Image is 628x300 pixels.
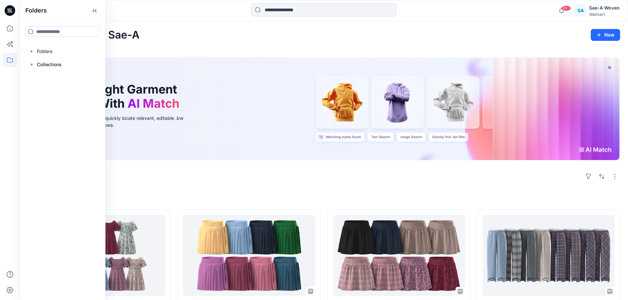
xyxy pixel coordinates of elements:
[44,82,183,111] h1: Find the Right Garment Instantly With
[28,195,620,203] h4: Styles
[575,5,586,16] div: SA
[589,12,620,17] div: Walmart
[561,6,571,11] span: 99+
[333,215,465,296] a: WN BOW SKIRT
[44,115,193,128] div: Use text or image search to quickly locate relevant, editable .bw files for faster design workflows.
[591,29,620,41] button: New
[183,215,315,296] a: AW PLEATED SKORT
[37,61,62,68] p: Collections
[128,96,179,111] span: AI Match
[483,215,614,296] a: WA BOTTOM 2
[589,4,620,12] div: Sae-A Woven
